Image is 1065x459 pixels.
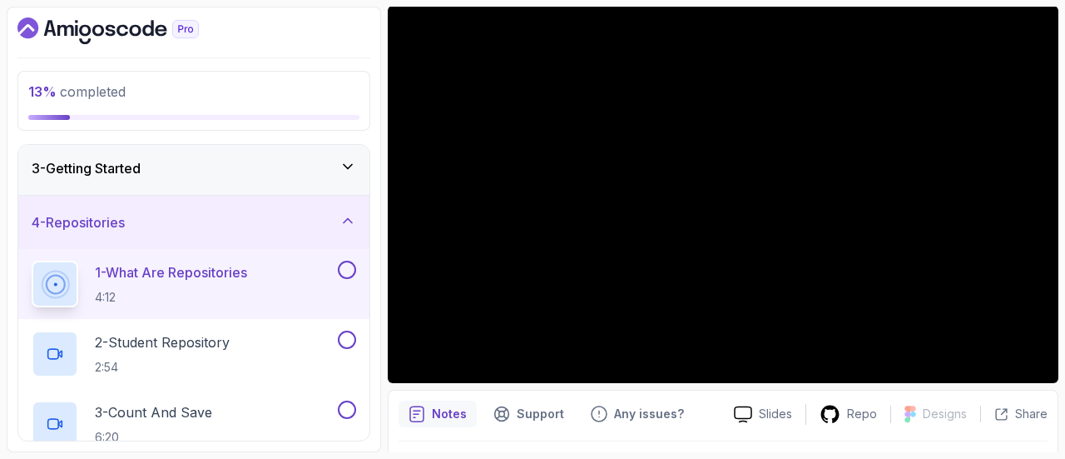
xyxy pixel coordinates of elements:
[95,359,230,376] p: 2:54
[32,158,141,178] h3: 3 - Getting Started
[28,83,126,100] span: completed
[806,404,890,425] a: Repo
[95,262,247,282] p: 1 - What Are Repositories
[1015,406,1048,422] p: Share
[18,142,369,195] button: 3-Getting Started
[847,406,877,422] p: Repo
[17,17,237,44] a: Dashboard
[32,212,125,232] h3: 4 - Repositories
[32,331,356,377] button: 2-Student Repository2:54
[721,406,805,423] a: Slides
[483,401,574,427] button: Support button
[980,406,1048,422] button: Share
[28,83,57,100] span: 13 %
[923,406,967,422] p: Designs
[759,406,792,422] p: Slides
[581,401,694,427] button: Feedback button
[399,401,477,427] button: notes button
[95,429,212,446] p: 6:20
[614,406,684,422] p: Any issues?
[32,401,356,447] button: 3-Count And Save6:20
[517,406,564,422] p: Support
[95,402,212,422] p: 3 - Count And Save
[18,196,369,249] button: 4-Repositories
[95,332,230,352] p: 2 - Student Repository
[432,406,467,422] p: Notes
[388,6,1058,383] iframe: 1 - What Are Repositories
[95,289,247,306] p: 4:12
[32,261,356,307] button: 1-What Are Repositories4:12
